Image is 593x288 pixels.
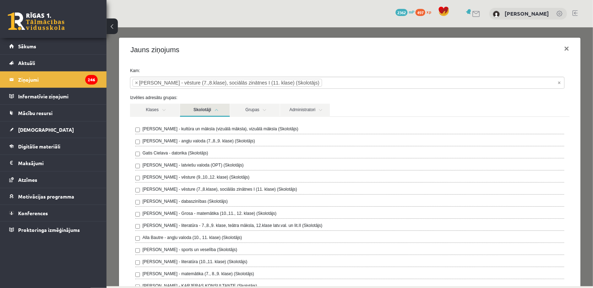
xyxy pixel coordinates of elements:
h4: Jauns ziņojums [24,17,73,28]
span: xp [426,9,431,15]
legend: Ziņojumi [18,71,98,88]
span: Mācību resursi [18,110,53,116]
label: Kam: [18,40,468,47]
span: 2362 [396,9,408,16]
legend: Maksājumi [18,155,98,171]
a: Motivācijas programma [9,188,98,205]
label: Gatis Cielava - datorika (Skolotājs) [36,123,102,129]
a: Klases [23,76,73,89]
a: Grupas [124,76,173,89]
span: Aktuāli [18,60,35,66]
a: Sākums [9,38,98,54]
label: [PERSON_NAME] - angļu valoda (7.,8.,9. klase) (Skolotājs) [36,110,148,117]
label: [PERSON_NAME] - dabaszinības (Skolotājs) [36,171,121,177]
body: Bagātinātā teksta redaktors, wiswyg-editor-47433917473400-1760530650-9 [7,7,432,15]
label: [PERSON_NAME] - Grosa - matemātika (10.,11., 12. klase) (Skolotājs) [36,183,170,189]
label: [PERSON_NAME] - latviešu valoda (OPT) (Skolotājs) [36,135,137,141]
label: Izvēlies adresātu grupas: [18,67,468,74]
label: [PERSON_NAME] - literatūra - 7.,8.,9. klase, teātra māksla, 12.klase latv.val. un lit.II (Skolotājs) [36,195,216,201]
a: Administratori [174,76,223,89]
a: [PERSON_NAME] [505,10,549,17]
span: 497 [415,9,425,16]
i: 246 [85,75,98,85]
label: [PERSON_NAME] - vēsture (7.,8.klase), sociālās zinātnes I (11. klase) (Skolotājs) [36,159,191,165]
label: [PERSON_NAME] - matemātika (7., 8.,9. klase) (Skolotājs) [36,243,147,250]
span: mP [409,9,414,15]
a: Mācību resursi [9,105,98,121]
img: Kristiāns Šīmens [493,11,500,18]
a: Digitālie materiāli [9,138,98,154]
button: × [452,11,468,31]
a: Maksājumi [9,155,98,171]
a: Aktuāli [9,55,98,71]
a: 497 xp [415,9,435,15]
a: 2362 mP [396,9,414,15]
label: [PERSON_NAME] - KARJERAS KONSULTANTE (Skolotājs) [36,255,151,262]
label: [PERSON_NAME] - vēsture (9.,10.,12. klase) (Skolotājs) [36,147,143,153]
a: Rīgas 1. Tālmācības vidusskola [8,12,65,30]
span: Sākums [18,43,36,49]
label: [PERSON_NAME] - kultūra un māksla (vizuālā māksla), vizuālā māksla (Skolotājs) [36,98,192,105]
span: Noņemt visus vienumus [451,52,454,59]
a: Skolotāji [74,76,123,89]
a: Atzīmes [9,172,98,188]
span: Motivācijas programma [18,193,74,200]
span: [DEMOGRAPHIC_DATA] [18,126,74,133]
a: [DEMOGRAPHIC_DATA] [9,121,98,138]
label: [PERSON_NAME] - sports un veselība (Skolotājs) [36,219,131,225]
a: Proktoringa izmēģinājums [9,222,98,238]
legend: Informatīvie ziņojumi [18,88,98,104]
span: Atzīmes [18,176,37,183]
a: Informatīvie ziņojumi [9,88,98,104]
label: [PERSON_NAME] - literatūra (10.,11. klase) (Skolotājs) [36,231,141,238]
span: × [28,52,31,59]
label: Alla Bautre - angļu valoda (10., 11. klase) (Skolotājs) [36,207,135,213]
span: Proktoringa izmēģinājums [18,227,80,233]
li: Andris Garabidovičs - vēsture (7.,8.klase), sociālās zinātnes I (11. klase) (Skolotājs) [26,51,215,59]
span: Konferences [18,210,48,216]
a: Konferences [9,205,98,221]
span: Digitālie materiāli [18,143,60,150]
a: Ziņojumi246 [9,71,98,88]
